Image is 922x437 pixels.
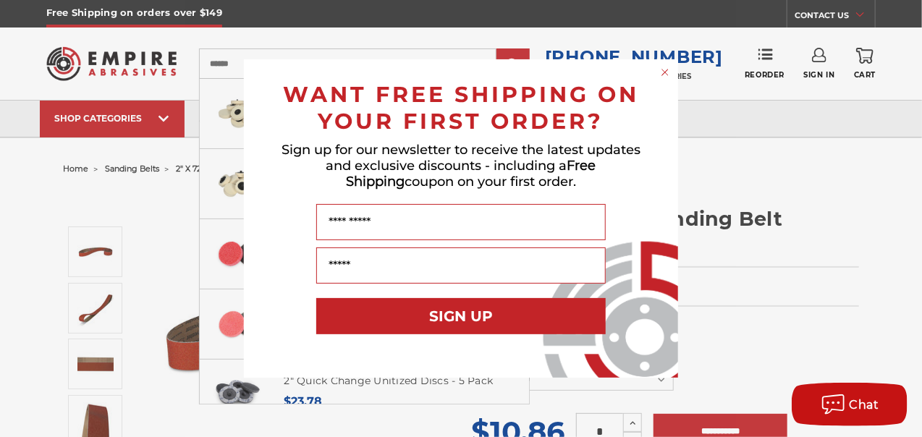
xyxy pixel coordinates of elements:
button: SIGN UP [316,298,606,334]
button: Close dialog [658,65,672,80]
span: Sign up for our newsletter to receive the latest updates and exclusive discounts - including a co... [282,142,640,190]
span: Free Shipping [346,158,596,190]
button: Chat [792,383,908,426]
span: Chat [850,398,879,412]
span: WANT FREE SHIPPING ON YOUR FIRST ORDER? [283,81,639,135]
